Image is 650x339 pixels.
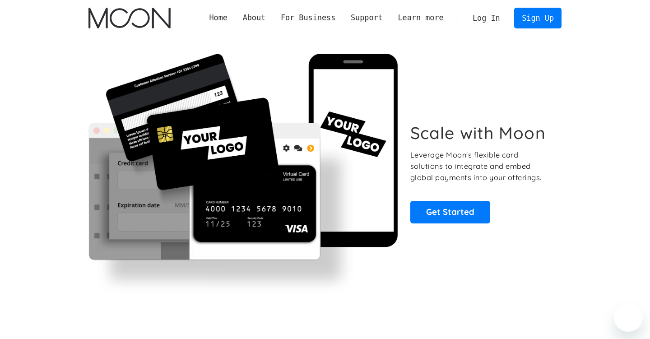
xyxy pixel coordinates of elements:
[343,12,390,23] div: Support
[202,12,235,23] a: Home
[235,12,273,23] div: About
[410,123,546,143] h1: Scale with Moon
[390,12,451,23] div: Learn more
[281,12,335,23] div: For Business
[410,149,552,183] p: Leverage Moon's flexible card solutions to integrate and embed global payments into your offerings.
[273,12,343,23] div: For Business
[514,8,561,28] a: Sign Up
[614,303,643,332] iframe: Botón para iniciar la ventana de mensajería
[410,201,490,223] a: Get Started
[398,12,443,23] div: Learn more
[465,8,507,28] a: Log In
[88,8,170,28] a: home
[88,8,170,28] img: Moon Logo
[243,12,266,23] div: About
[351,12,383,23] div: Support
